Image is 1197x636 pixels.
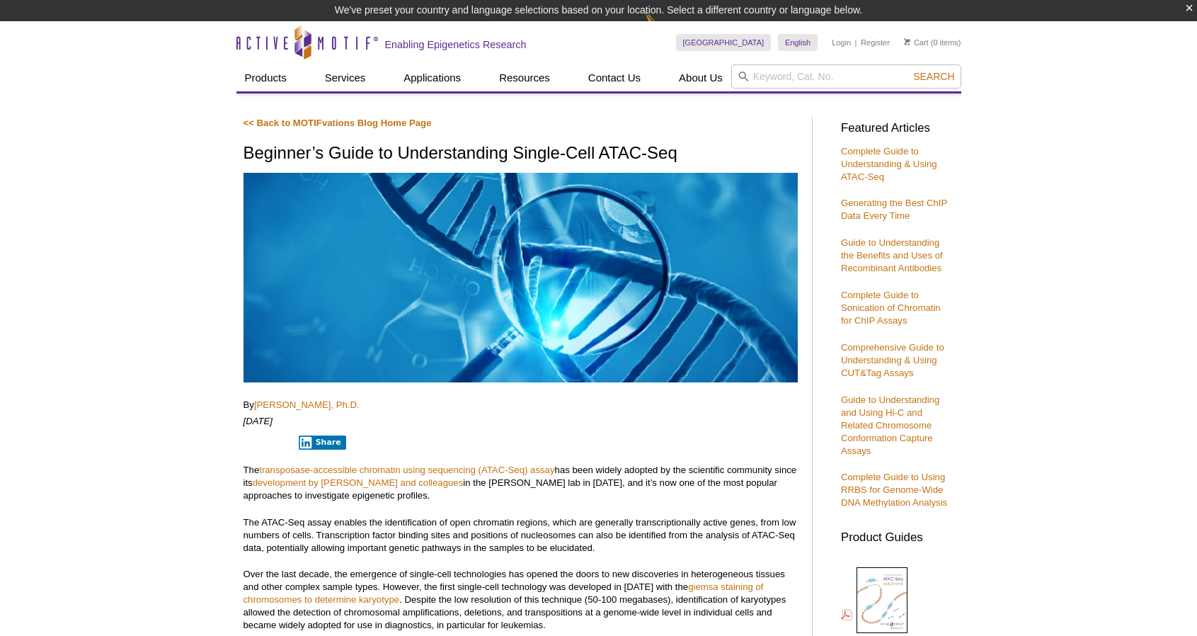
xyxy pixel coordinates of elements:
[244,568,798,632] p: Over the last decade, the emergence of single-cell technologies has opened the doors to new disco...
[904,38,929,47] a: Cart
[841,198,947,221] a: Generating the Best ChIP Data Every Time
[841,290,941,326] a: Complete Guide to Sonication of Chromatin for ChIP Assays
[395,64,469,91] a: Applications
[580,64,649,91] a: Contact Us
[491,64,559,91] a: Resources
[236,64,295,91] a: Products
[244,173,798,382] img: scATAC-Seq
[244,435,290,449] iframe: X Post Button
[676,34,772,51] a: [GEOGRAPHIC_DATA]
[841,146,937,182] a: Complete Guide to Understanding & Using ATAC-Seq
[244,516,798,555] p: The ATAC-Seq assay enables the identification of open chromatin regions, which are generally tran...
[299,436,346,450] button: Share
[253,477,464,488] a: development by [PERSON_NAME] and colleagues
[244,399,798,411] p: By
[909,70,958,83] button: Search
[841,472,947,508] a: Complete Guide to Using RRBS for Genome-Wide DNA Methylation Analysis
[841,237,943,273] a: Guide to Understanding the Benefits and Uses of Recombinant Antibodies
[855,34,857,51] li: |
[645,11,682,44] img: Change Here
[670,64,731,91] a: About Us
[841,394,939,456] a: Guide to Understanding and Using Hi-C and Related Chromosome Conformation Capture Assays
[857,567,907,633] img: Comprehensive ATAC-Seq Solutions
[832,38,851,47] a: Login
[861,38,890,47] a: Register
[244,118,432,128] a: << Back to MOTIFvations Blog Home Page
[259,465,554,475] a: transposase-accessible chromatin using sequencing (ATAC-Seq) assay
[244,464,798,502] p: The has been widely adopted by the scientific community since its in the [PERSON_NAME] lab in [DA...
[913,71,954,82] span: Search
[731,64,961,89] input: Keyword, Cat. No.
[841,523,954,544] h3: Product Guides
[244,144,798,164] h1: Beginner’s Guide to Understanding Single-Cell ATAC-Seq
[904,34,961,51] li: (0 items)
[316,64,374,91] a: Services
[904,38,910,45] img: Your Cart
[254,399,360,410] a: [PERSON_NAME], Ph.D.
[841,123,954,135] h3: Featured Articles
[244,416,273,426] em: [DATE]
[841,342,944,378] a: Comprehensive Guide to Understanding & Using CUT&Tag Assays
[778,34,818,51] a: English
[385,38,527,51] h2: Enabling Epigenetics Research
